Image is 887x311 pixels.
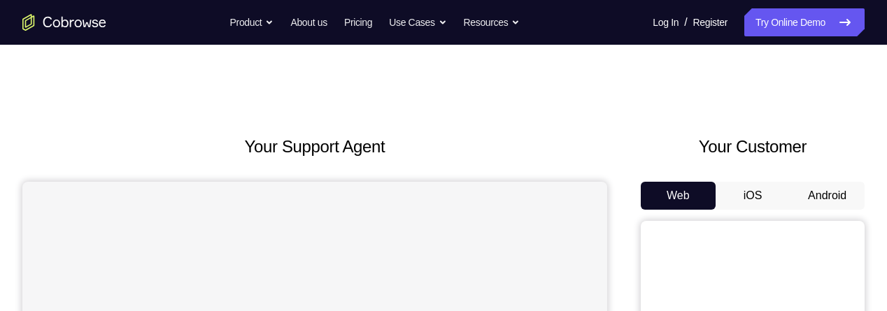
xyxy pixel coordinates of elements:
button: Use Cases [389,8,446,36]
h2: Your Support Agent [22,134,607,159]
a: Pricing [344,8,372,36]
button: Product [230,8,274,36]
a: Go to the home page [22,14,106,31]
a: Log In [653,8,679,36]
button: Resources [464,8,520,36]
button: iOS [716,182,790,210]
span: / [684,14,687,31]
h2: Your Customer [641,134,865,159]
a: Try Online Demo [744,8,865,36]
button: Web [641,182,716,210]
a: About us [290,8,327,36]
button: Android [790,182,865,210]
a: Register [693,8,728,36]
